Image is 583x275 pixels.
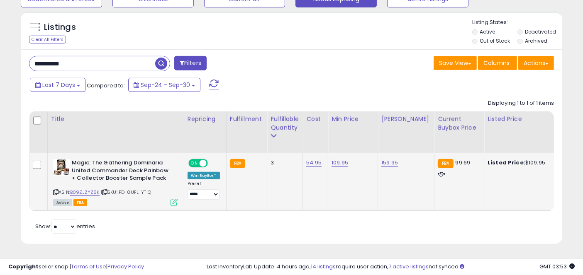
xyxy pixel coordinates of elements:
[53,159,70,176] img: 51O9WzqWMYL._SL40_.jpg
[271,159,296,166] div: 3
[128,78,200,92] button: Sep-24 - Sep-30
[44,22,76,33] h5: Listings
[53,159,178,205] div: ASIN:
[29,36,66,43] div: Clear All Filters
[388,263,429,270] a: 7 active listings
[188,172,220,179] div: Win BuyBox *
[456,159,471,166] span: 99.69
[472,19,562,27] p: Listing States:
[306,115,324,123] div: Cost
[230,115,263,123] div: Fulfillment
[42,81,75,89] span: Last 7 Days
[480,37,510,44] label: Out of Stock
[72,159,173,184] b: Magic: The Gathering Dominaria United Commander Deck Painbow + Collector Booster Sample Pack
[381,159,398,167] a: 159.95
[434,56,477,70] button: Save View
[207,160,220,167] span: OFF
[141,81,190,89] span: Sep-24 - Sep-30
[525,37,548,44] label: Archived
[488,99,554,107] div: Displaying 1 to 1 of 1 items
[332,159,348,167] a: 109.95
[8,263,39,270] strong: Copyright
[188,181,220,199] div: Preset:
[311,263,336,270] a: 14 listings
[73,199,88,206] span: FBA
[518,56,554,70] button: Actions
[70,189,100,196] a: B09ZJZYZ8K
[438,115,481,132] div: Current Buybox Price
[488,159,525,166] b: Listed Price:
[207,263,575,271] div: Last InventoryLab Update: 4 hours ago, require user action, not synced.
[483,59,510,67] span: Columns
[230,159,245,168] small: FBA
[8,263,144,271] div: seller snap | |
[35,222,95,230] span: Show: entries
[51,115,181,123] div: Title
[478,56,517,70] button: Columns
[53,199,72,206] span: All listings currently available for purchase on Amazon
[488,159,556,166] div: $109.95
[107,263,144,270] a: Privacy Policy
[488,115,559,123] div: Listed Price
[525,28,556,35] label: Deactivated
[480,28,495,35] label: Active
[381,115,431,123] div: [PERSON_NAME]
[101,189,151,195] span: | SKU: FD-0UFL-YTIQ
[539,263,575,270] span: 2025-10-9 03:53 GMT
[332,115,374,123] div: Min Price
[174,56,207,70] button: Filters
[438,159,453,168] small: FBA
[306,159,322,167] a: 54.95
[71,263,106,270] a: Terms of Use
[30,78,85,92] button: Last 7 Days
[189,160,200,167] span: ON
[188,115,223,123] div: Repricing
[271,115,299,132] div: Fulfillable Quantity
[87,82,125,89] span: Compared to:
